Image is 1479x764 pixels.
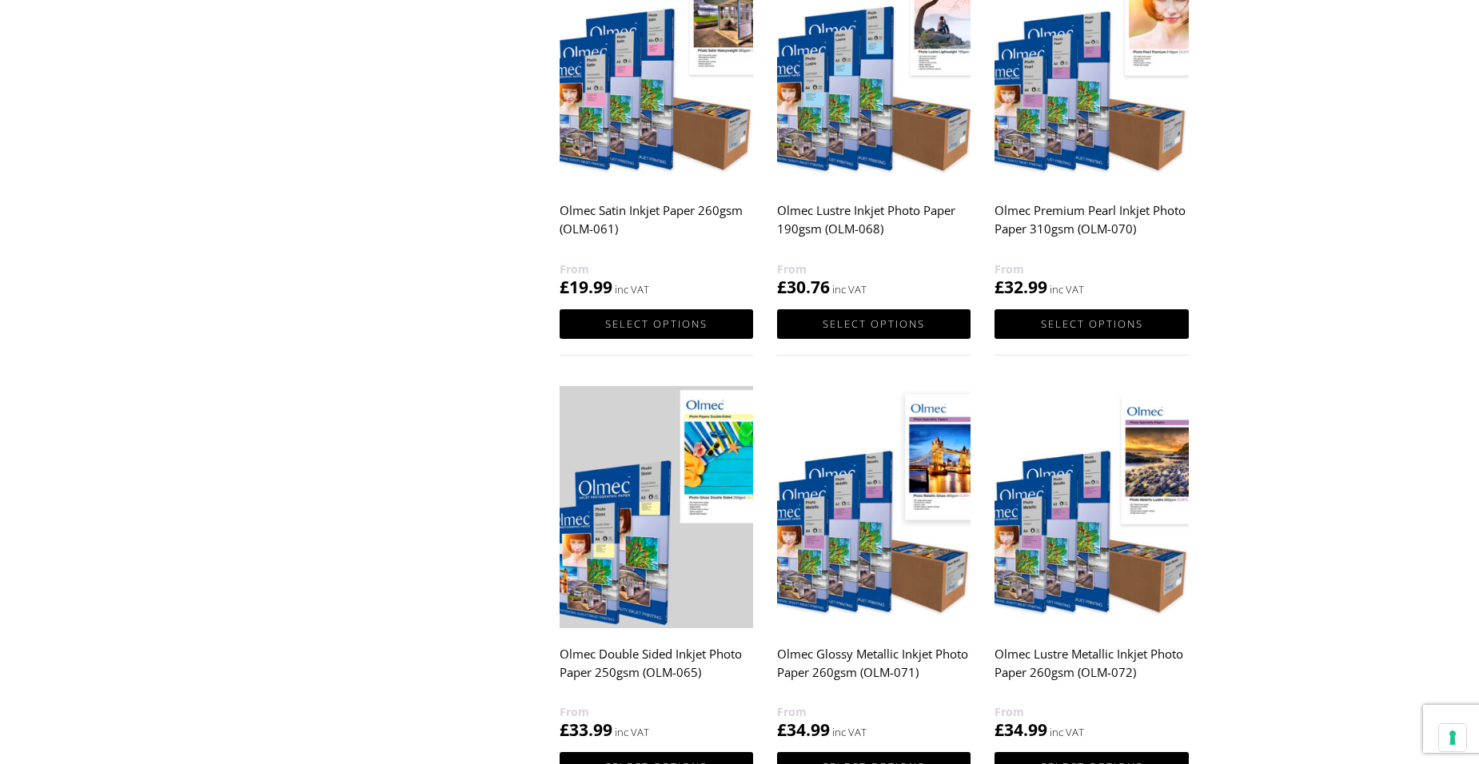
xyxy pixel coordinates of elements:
[560,386,753,742] a: Olmec Double Sided Inkjet Photo Paper 250gsm (OLM-065) £33.99
[560,718,612,741] bdi: 33.99
[995,718,1047,741] bdi: 34.99
[777,309,971,339] a: Select options for “Olmec Lustre Inkjet Photo Paper 190gsm (OLM-068)”
[560,276,569,298] span: £
[995,718,1004,741] span: £
[777,276,787,298] span: £
[777,196,971,260] h2: Olmec Lustre Inkjet Photo Paper 190gsm (OLM-068)
[560,639,753,702] h2: Olmec Double Sided Inkjet Photo Paper 250gsm (OLM-065)
[560,276,612,298] bdi: 19.99
[995,276,1004,298] span: £
[995,386,1188,742] a: Olmec Lustre Metallic Inkjet Photo Paper 260gsm (OLM-072) £34.99
[777,718,830,741] bdi: 34.99
[560,196,753,260] h2: Olmec Satin Inkjet Paper 260gsm (OLM-061)
[777,386,971,742] a: Olmec Glossy Metallic Inkjet Photo Paper 260gsm (OLM-071) £34.99
[995,276,1047,298] bdi: 32.99
[560,309,753,339] a: Select options for “Olmec Satin Inkjet Paper 260gsm (OLM-061)”
[560,718,569,741] span: £
[995,309,1188,339] a: Select options for “Olmec Premium Pearl Inkjet Photo Paper 310gsm (OLM-070)”
[560,386,753,628] img: Olmec Double Sided Inkjet Photo Paper 250gsm (OLM-065)
[995,639,1188,702] h2: Olmec Lustre Metallic Inkjet Photo Paper 260gsm (OLM-072)
[1439,724,1466,751] button: Your consent preferences for tracking technologies
[777,718,787,741] span: £
[995,196,1188,260] h2: Olmec Premium Pearl Inkjet Photo Paper 310gsm (OLM-070)
[777,639,971,702] h2: Olmec Glossy Metallic Inkjet Photo Paper 260gsm (OLM-071)
[777,276,830,298] bdi: 30.76
[995,386,1188,628] img: Olmec Lustre Metallic Inkjet Photo Paper 260gsm (OLM-072)
[777,386,971,628] img: Olmec Glossy Metallic Inkjet Photo Paper 260gsm (OLM-071)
